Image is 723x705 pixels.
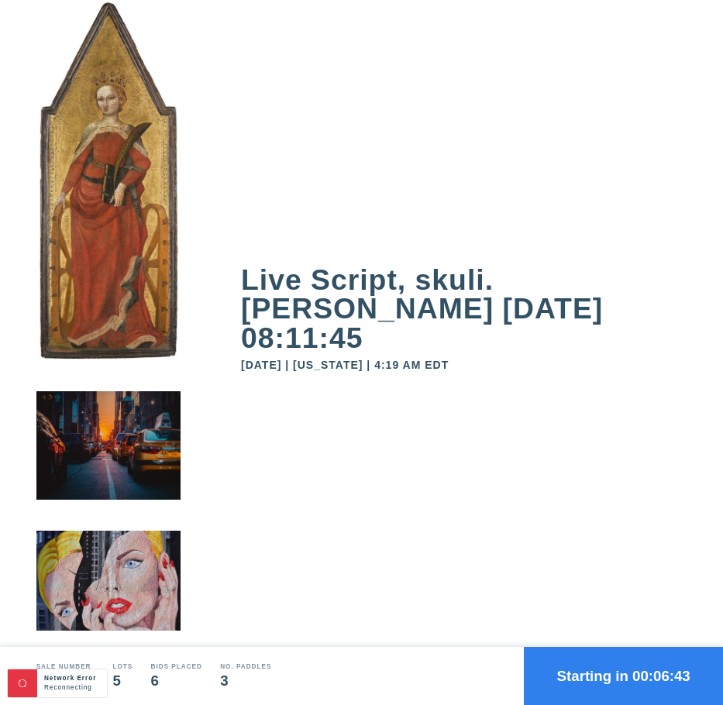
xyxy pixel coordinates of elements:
[220,664,271,670] div: No. Paddles
[44,674,100,683] div: Network Error
[44,683,100,693] div: Reconnecting
[36,531,181,662] img: small
[524,647,723,705] button: Starting in 00:06:43
[220,674,271,689] div: 3
[241,359,687,370] div: [DATE] | [US_STATE] | 4:19 AM EDT
[112,664,133,670] div: Lots
[241,266,687,352] div: Live Script, skuli.[PERSON_NAME] [DATE] 08:11:45
[36,664,95,670] div: Sale number
[36,391,181,531] img: small
[151,674,202,689] div: 6
[151,664,202,670] div: Bids Placed
[112,674,133,689] div: 5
